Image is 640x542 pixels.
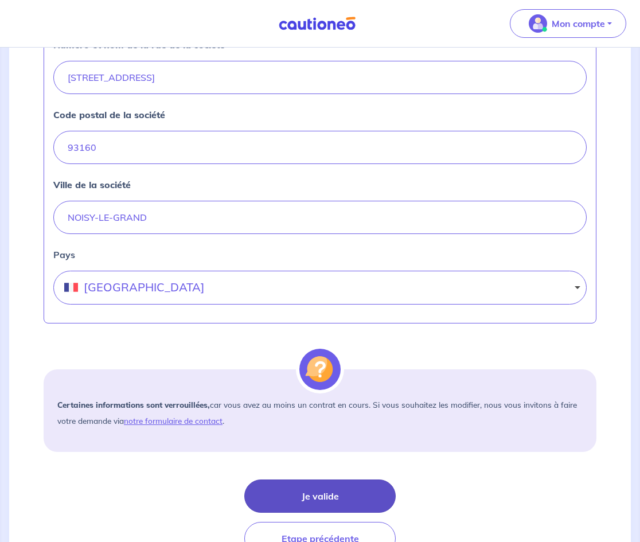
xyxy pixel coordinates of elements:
[53,131,587,164] input: 59000
[53,248,587,262] label: Pays
[299,349,341,390] img: illu_alert_question.svg
[53,201,587,234] input: Lille
[53,61,587,94] input: 54 rue nationale
[53,179,131,190] strong: Ville de la société
[57,400,210,410] strong: Certaines informations sont verrouillées,
[552,17,605,30] p: Mon compte
[53,109,165,120] strong: Code postal de la société
[124,416,223,426] a: notre formulaire de contact
[274,17,360,31] img: Cautioneo
[510,9,626,38] button: illu_account_valid_menu.svgMon compte
[53,271,587,305] button: [GEOGRAPHIC_DATA]
[57,397,583,429] p: car vous avez au moins un contrat en cours. Si vous souhaitez les modifier, nous vous invitons à ...
[244,479,396,513] button: Je valide
[529,14,547,33] img: illu_account_valid_menu.svg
